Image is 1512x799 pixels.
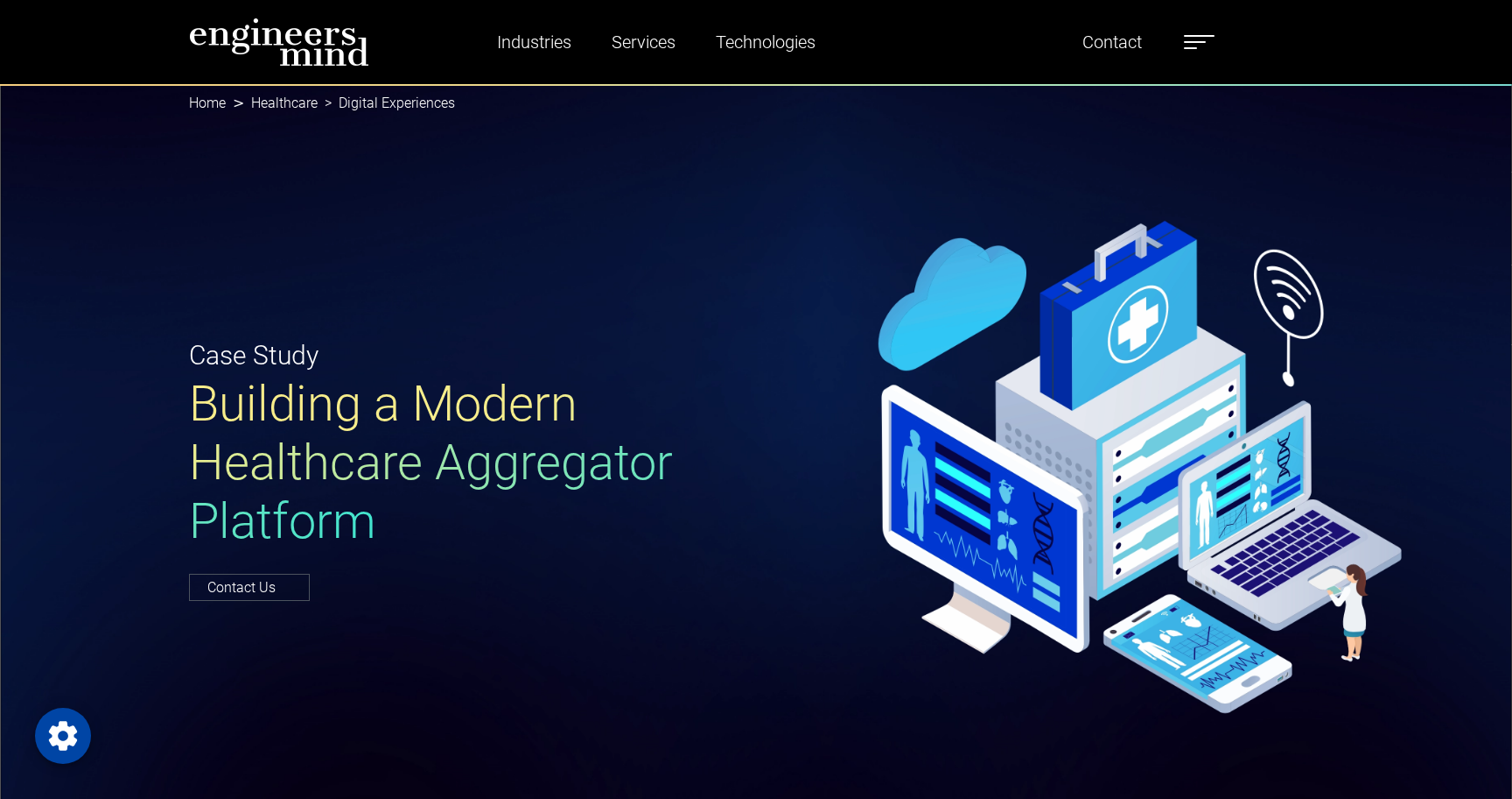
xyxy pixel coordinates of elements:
a: Technologies [709,22,822,62]
a: Home [189,95,226,111]
a: Contact Us [189,574,310,601]
img: logo [189,18,369,67]
nav: breadcrumb [189,84,1323,123]
a: Contact [1075,22,1149,62]
li: Digital Experiences [318,93,455,114]
a: Healthcare [251,95,318,111]
a: Industries [490,22,578,62]
a: Services [605,22,682,62]
span: Building a Modern Healthcare Aggregator Platform [189,375,673,550]
p: Case Study [189,336,745,375]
